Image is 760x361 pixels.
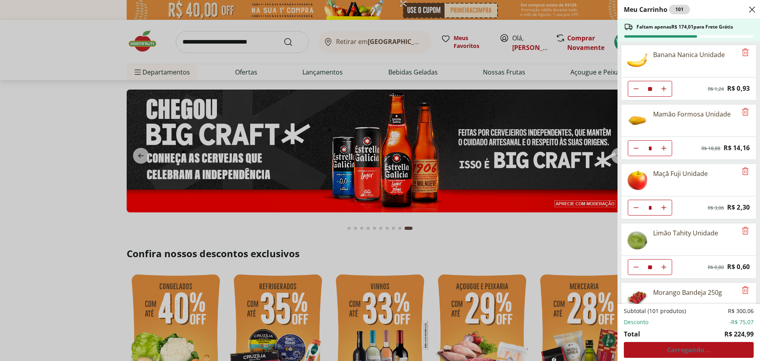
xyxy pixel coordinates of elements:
[656,259,672,275] button: Aumentar Quantidade
[724,143,750,153] span: R$ 14,16
[653,109,731,119] div: Mamão Formosa Unidade
[644,200,656,215] input: Quantidade Atual
[656,140,672,156] button: Aumentar Quantidade
[741,286,750,295] button: Remove
[624,5,690,14] h2: Meu Carrinho
[626,288,648,310] img: Morango Bandeja 250g
[653,288,722,297] div: Morango Bandeja 250g
[708,205,724,211] span: R$ 3,06
[741,107,750,117] button: Remove
[656,200,672,216] button: Aumentar Quantidade
[626,169,648,191] img: Maçã Fuji Unidade
[741,48,750,57] button: Remove
[653,169,708,178] div: Maçã Fuji Unidade
[701,145,720,152] span: R$ 18,88
[729,318,754,326] span: -R$ 75,07
[624,307,686,315] span: Subtotal (101 produtos)
[669,5,690,14] div: 101
[708,86,724,92] span: R$ 1,24
[628,81,644,97] button: Diminuir Quantidade
[653,228,718,238] div: Limão Tahity Unidade
[727,83,750,94] span: R$ 0,93
[724,329,754,339] span: R$ 224,99
[644,141,656,156] input: Quantidade Atual
[628,140,644,156] button: Diminuir Quantidade
[636,24,733,30] span: Faltam apenas R$ 174,01 para Frete Grátis
[708,264,724,271] span: R$ 0,80
[741,167,750,176] button: Remove
[644,81,656,96] input: Quantidade Atual
[728,307,754,315] span: R$ 300,06
[727,262,750,272] span: R$ 0,60
[644,260,656,275] input: Quantidade Atual
[741,226,750,236] button: Remove
[628,200,644,216] button: Diminuir Quantidade
[727,202,750,213] span: R$ 2,30
[653,50,725,59] div: Banana Nanica Unidade
[628,259,644,275] button: Diminuir Quantidade
[626,109,648,132] img: Mamão Formosa Unidade
[624,318,648,326] span: Desconto
[626,228,648,250] img: Limão Tahity Unidade
[624,329,640,339] span: Total
[626,50,648,72] img: Banana Nanica Unidade
[656,81,672,97] button: Aumentar Quantidade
